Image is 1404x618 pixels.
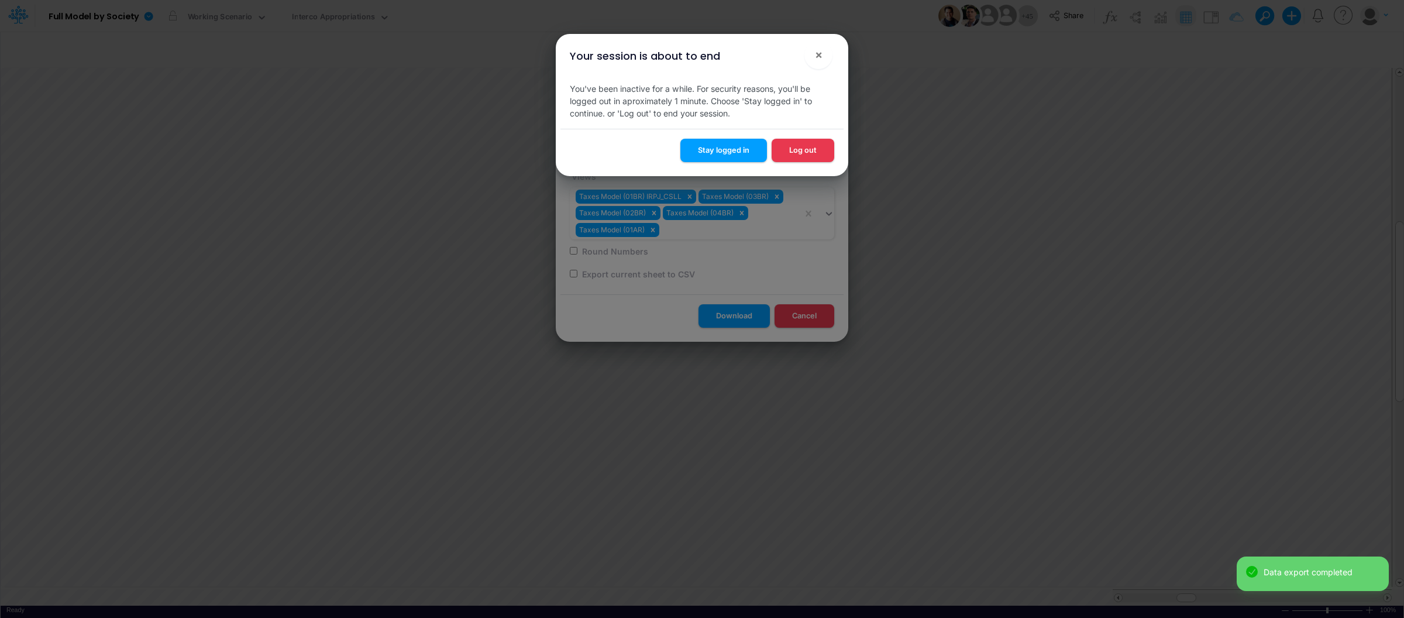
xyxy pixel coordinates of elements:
[772,139,834,162] button: Log out
[1264,566,1379,578] div: Data export completed
[680,139,767,162] button: Stay logged in
[570,48,720,64] div: Your session is about to end
[560,73,844,129] div: You've been inactive for a while. For security reasons, you'll be logged out in aproximately 1 mi...
[804,41,832,69] button: Close
[815,47,823,61] span: ×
